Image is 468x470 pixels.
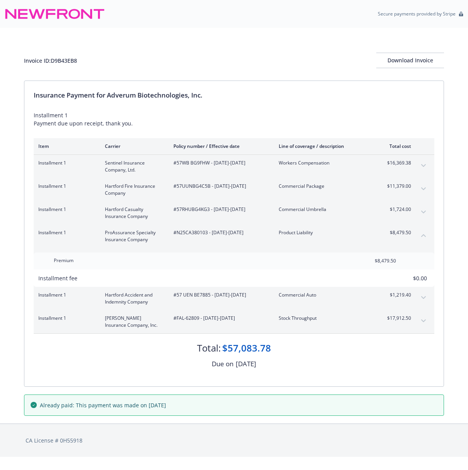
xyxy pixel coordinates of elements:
span: Stock Throughput [279,315,370,322]
div: Carrier [105,143,161,149]
div: Installment 1Sentinel Insurance Company, Ltd.#57WB BG9FHW - [DATE]-[DATE]Workers Compensation$16,... [34,155,434,178]
span: Installment 1 [38,206,93,213]
button: expand content [417,292,430,304]
div: Installment 1 Payment due upon receipt, thank you. [34,111,434,127]
span: Hartford Casualty Insurance Company [105,206,161,220]
div: Item [38,143,93,149]
span: #57RHUBG4KG3 - [DATE]-[DATE] [173,206,266,213]
span: Installment 1 [38,160,93,166]
span: #57UUNBG4C5B - [DATE]-[DATE] [173,183,266,190]
div: Line of coverage / description [279,143,370,149]
span: Sentinel Insurance Company, Ltd. [105,160,161,173]
div: Installment 1[PERSON_NAME] Insurance Company, Inc.#FAL-62809 - [DATE]-[DATE]Stock Throughput$17,9... [34,310,434,333]
span: Commercial Auto [279,292,370,298]
button: Download Invoice [376,53,444,68]
span: Product Liability [279,229,370,236]
span: Commercial Package [279,183,370,190]
span: Hartford Accident and Indemnity Company [105,292,161,305]
button: expand content [417,315,430,327]
span: ProAssurance Specialty Insurance Company [105,229,161,243]
div: CA License # 0H55918 [26,436,442,444]
span: $1,219.40 [382,292,411,298]
div: Policy number / Effective date [173,143,266,149]
span: $16,369.38 [382,160,411,166]
div: $57,083.78 [222,341,271,355]
div: [DATE] [236,359,256,369]
p: Secure payments provided by Stripe [378,10,456,17]
span: Commercial Umbrella [279,206,370,213]
button: expand content [417,160,430,172]
span: #FAL-62809 - [DATE]-[DATE] [173,315,266,322]
div: Installment 1Hartford Accident and Indemnity Company#57 UEN BE7885 - [DATE]-[DATE]Commercial Auto... [34,287,434,310]
span: Already paid: This payment was made on [DATE] [40,401,166,409]
input: 0.00 [350,255,401,267]
span: Workers Compensation [279,160,370,166]
span: $11,379.00 [382,183,411,190]
button: expand content [417,183,430,195]
span: [PERSON_NAME] Insurance Company, Inc. [105,315,161,329]
div: Installment 1Hartford Fire Insurance Company#57UUNBG4C5B - [DATE]-[DATE]Commercial Package$11,379... [34,178,434,201]
span: Installment 1 [38,315,93,322]
span: Installment 1 [38,183,93,190]
div: Due on [212,359,233,369]
span: Installment 1 [38,229,93,236]
span: Installment 1 [38,292,93,298]
div: Installment 1ProAssurance Specialty Insurance Company#N25CA380103 - [DATE]-[DATE]Product Liabilit... [34,225,434,248]
span: Installment fee [38,274,77,282]
div: Insurance Payment for Adverum Biotechnologies, Inc. [34,90,434,100]
span: $8,479.50 [382,229,411,236]
button: expand content [417,206,430,218]
div: Invoice ID: D9B43EB8 [24,57,77,65]
input: 0.00 [381,272,432,284]
span: Hartford Fire Insurance Company [105,183,161,197]
span: #57 UEN BE7885 - [DATE]-[DATE] [173,292,266,298]
div: Total cost [382,143,411,149]
div: Installment 1Hartford Casualty Insurance Company#57RHUBG4KG3 - [DATE]-[DATE]Commercial Umbrella$1... [34,201,434,225]
div: Total: [197,341,221,355]
span: #N25CA380103 - [DATE]-[DATE] [173,229,266,236]
span: Premium [54,257,74,264]
span: $17,912.50 [382,315,411,322]
span: $1,724.00 [382,206,411,213]
span: #57WB BG9FHW - [DATE]-[DATE] [173,160,266,166]
button: collapse content [417,229,430,242]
